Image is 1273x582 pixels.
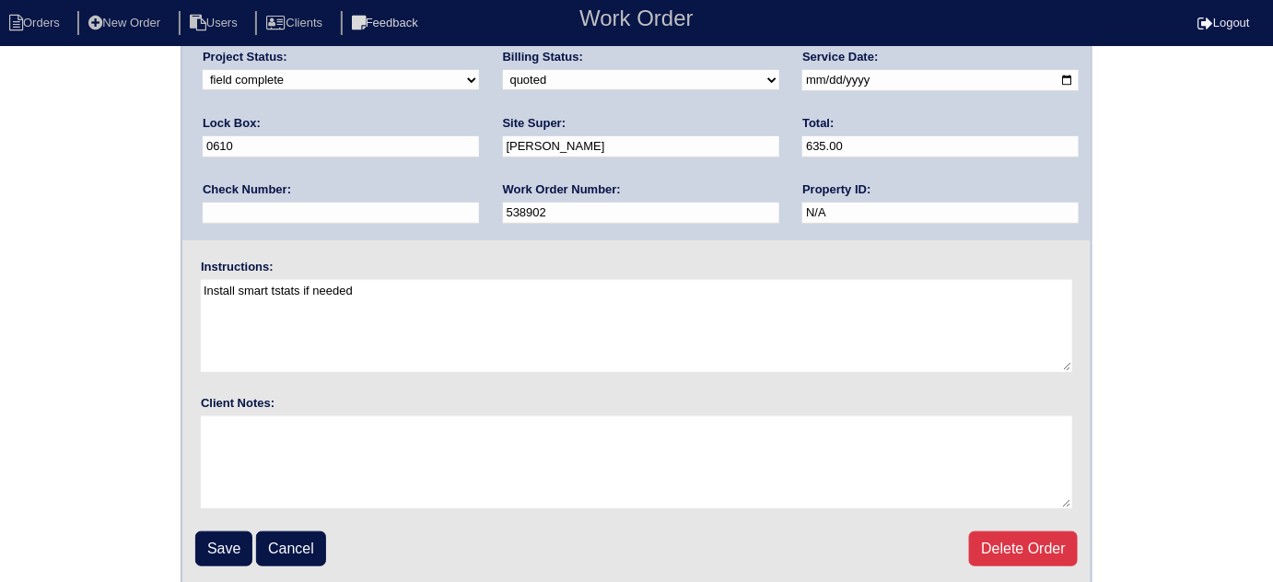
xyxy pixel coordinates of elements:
input: Save [195,531,252,566]
a: Delete Order [969,531,1078,566]
a: Clients [255,16,337,29]
label: Service Date: [802,49,878,65]
a: Logout [1197,16,1250,29]
label: Work Order Number: [503,181,621,198]
label: Check Number: [203,181,291,198]
textarea: Install smart tstats if needed [201,280,1072,372]
label: Project Status: [203,49,287,65]
a: New Order [77,16,175,29]
label: Property ID: [802,181,870,198]
label: Site Super: [503,115,566,132]
a: Users [179,16,252,29]
label: Total: [802,115,834,132]
label: Client Notes: [201,395,274,412]
label: Instructions: [201,259,274,275]
label: Lock Box: [203,115,261,132]
li: Feedback [341,11,433,36]
li: Clients [255,11,337,36]
li: Users [179,11,252,36]
label: Billing Status: [503,49,583,65]
li: New Order [77,11,175,36]
a: Cancel [256,531,326,566]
